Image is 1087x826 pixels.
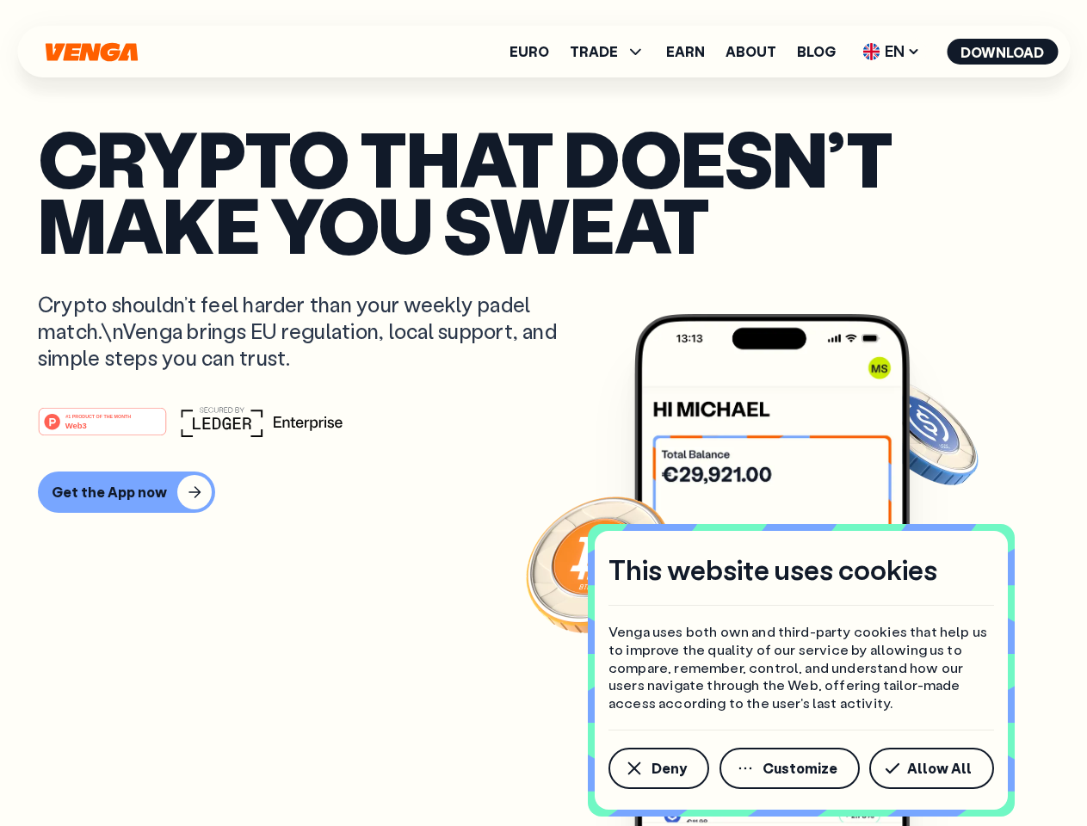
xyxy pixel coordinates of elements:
span: Customize [763,761,837,775]
img: flag-uk [862,43,880,60]
div: Get the App now [52,484,167,501]
button: Download [947,39,1058,65]
p: Venga uses both own and third-party cookies that help us to improve the quality of our service by... [608,623,994,712]
svg: Home [43,42,139,62]
a: Get the App now [38,472,1049,513]
a: Earn [666,45,705,59]
h4: This website uses cookies [608,552,937,588]
button: Allow All [869,748,994,789]
button: Get the App now [38,472,215,513]
a: About [726,45,776,59]
img: USDC coin [858,370,982,494]
span: TRADE [570,45,618,59]
tspan: Web3 [65,420,87,429]
button: Customize [720,748,860,789]
span: Deny [652,761,687,775]
button: Deny [608,748,709,789]
p: Crypto that doesn’t make you sweat [38,125,1049,256]
span: EN [856,38,926,65]
span: Allow All [907,761,972,775]
p: Crypto shouldn’t feel harder than your weekly padel match.\nVenga brings EU regulation, local sup... [38,291,582,372]
tspan: #1 PRODUCT OF THE MONTH [65,413,131,418]
span: TRADE [570,41,645,62]
a: #1 PRODUCT OF THE MONTHWeb3 [38,417,167,440]
a: Blog [797,45,836,59]
img: Bitcoin [522,486,677,641]
a: Euro [510,45,549,59]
